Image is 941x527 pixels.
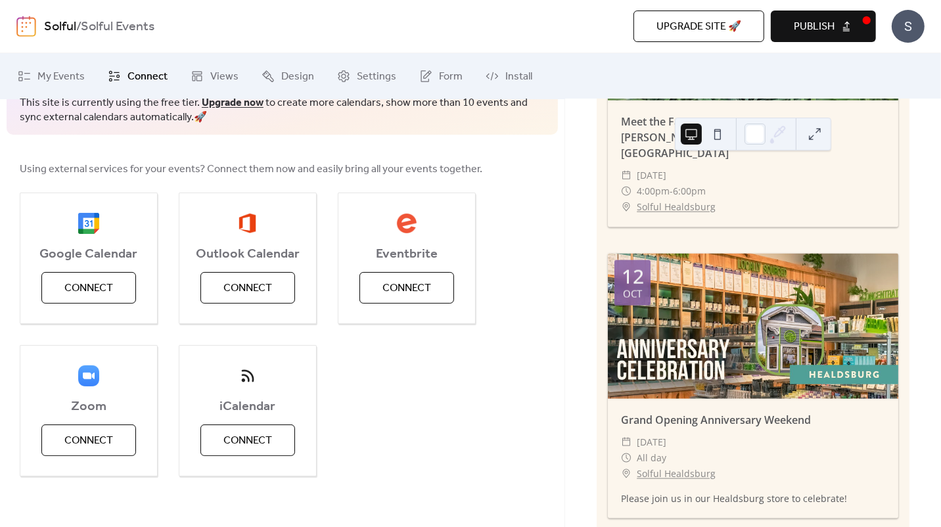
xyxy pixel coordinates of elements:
span: Connect [64,433,113,449]
span: Outlook Calendar [179,246,316,262]
div: Oct [623,289,642,299]
button: Publish [771,11,876,42]
span: Design [281,69,314,85]
img: google [78,213,99,234]
div: Grand Opening Anniversary Weekend [608,412,898,428]
a: Views [181,58,248,94]
span: Google Calendar [20,246,157,262]
button: Connect [41,424,136,456]
div: ​ [621,466,631,482]
span: This site is currently using the free tier. to create more calendars, show more than 10 events an... [20,96,545,126]
span: - [670,183,673,199]
span: All day [637,450,666,466]
span: 4:00pm [637,183,670,199]
img: zoom [78,365,99,386]
button: Connect [359,272,454,304]
span: Connect [382,281,431,296]
img: outlook [239,213,256,234]
span: Connect [223,433,272,449]
button: Connect [200,424,295,456]
a: My Events [8,58,95,94]
span: Connect [223,281,272,296]
div: ​ [621,450,631,466]
span: Using external services for your events? Connect them now and easily bring all your events together. [20,162,482,177]
button: Connect [41,272,136,304]
a: Connect [98,58,177,94]
span: iCalendar [179,399,316,415]
a: Solful Healdsburg [637,199,716,215]
a: Upgrade now [202,93,264,113]
a: Design [252,58,324,94]
div: S [892,10,925,43]
img: eventbrite [396,213,417,234]
span: [DATE] [637,168,666,183]
span: Install [505,69,532,85]
span: Upgrade site 🚀 [656,19,741,35]
div: ​ [621,199,631,215]
span: My Events [37,69,85,85]
div: ​ [621,168,631,183]
span: Views [210,69,239,85]
a: Install [476,58,542,94]
img: logo [16,16,36,37]
div: ​ [621,434,631,450]
span: 6:00pm [673,183,706,199]
span: Form [439,69,463,85]
span: Connect [64,281,113,296]
b: Solful Events [81,14,154,39]
a: Solful Healdsburg [637,466,716,482]
button: Upgrade site 🚀 [633,11,764,42]
span: Settings [357,69,396,85]
b: / [76,14,81,39]
span: Publish [794,19,835,35]
a: Form [409,58,472,94]
span: Eventbrite [338,246,475,262]
div: ​ [621,183,631,199]
a: Settings [327,58,406,94]
span: Connect [127,69,168,85]
button: Connect [200,272,295,304]
div: 12 [622,267,644,286]
div: Please join us in our Healdsburg store to celebrate! [608,492,898,505]
span: Zoom [20,399,157,415]
img: ical [237,365,258,386]
div: Meet the Farmer: Happy Day Farms — [PERSON_NAME] & [PERSON_NAME] | [GEOGRAPHIC_DATA] [608,114,898,161]
a: Solful [44,14,76,39]
span: [DATE] [637,434,666,450]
